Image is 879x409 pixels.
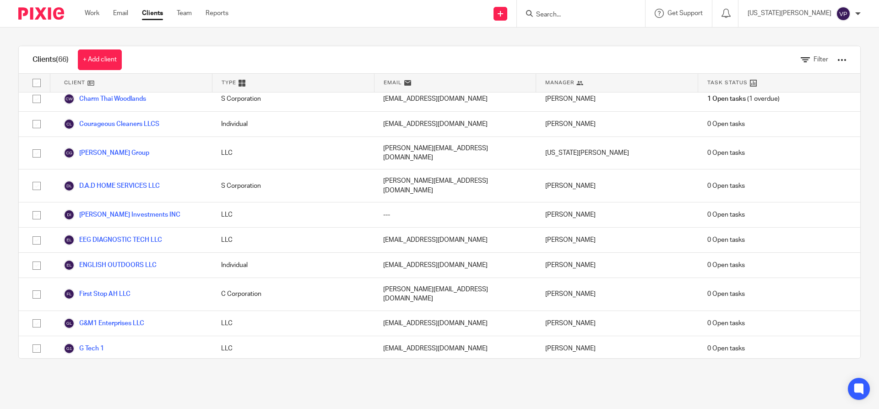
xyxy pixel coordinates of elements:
img: svg%3E [64,343,75,354]
span: 0 Open tasks [707,261,745,270]
div: [PERSON_NAME][EMAIL_ADDRESS][DOMAIN_NAME] [374,169,536,202]
span: (1 overdue) [707,94,780,104]
span: Client [64,79,85,87]
span: 0 Open tasks [707,210,745,219]
span: 0 Open tasks [707,181,745,191]
a: Work [85,9,99,18]
span: 0 Open tasks [707,344,745,353]
div: [EMAIL_ADDRESS][DOMAIN_NAME] [374,112,536,136]
img: svg%3E [64,147,75,158]
div: [PERSON_NAME] [536,228,698,252]
img: Pixie [18,7,64,20]
img: svg%3E [64,119,75,130]
div: [PERSON_NAME] [536,336,698,361]
div: [PERSON_NAME] [536,253,698,278]
span: Filter [814,56,828,63]
div: [US_STATE][PERSON_NAME] [536,137,698,169]
div: --- [374,202,536,227]
span: Email [384,79,402,87]
div: Individual [212,112,374,136]
span: 1 Open tasks [707,94,746,104]
div: [PERSON_NAME] [536,278,698,311]
a: Reports [206,9,228,18]
img: svg%3E [64,180,75,191]
div: [PERSON_NAME] [536,112,698,136]
div: [EMAIL_ADDRESS][DOMAIN_NAME] [374,87,536,111]
div: [EMAIL_ADDRESS][DOMAIN_NAME] [374,311,536,336]
span: 0 Open tasks [707,148,745,158]
img: svg%3E [64,289,75,300]
a: Courageous Cleaners LLCS [64,119,159,130]
span: 0 Open tasks [707,319,745,328]
img: svg%3E [64,234,75,245]
img: svg%3E [64,260,75,271]
img: svg%3E [64,318,75,329]
div: [PERSON_NAME] [536,87,698,111]
a: D.A.D HOME SERVICES LLC [64,180,160,191]
div: C Corporation [212,278,374,311]
div: [EMAIL_ADDRESS][DOMAIN_NAME] [374,228,536,252]
div: LLC [212,336,374,361]
div: [EMAIL_ADDRESS][DOMAIN_NAME] [374,253,536,278]
div: [PERSON_NAME][EMAIL_ADDRESS][DOMAIN_NAME] [374,278,536,311]
a: ENGLISH OUTDOORS LLC [64,260,157,271]
img: svg%3E [836,6,851,21]
a: G Tech 1 [64,343,104,354]
span: 0 Open tasks [707,235,745,245]
span: (66) [56,56,69,63]
a: [PERSON_NAME] Group [64,147,149,158]
div: LLC [212,311,374,336]
span: Manager [545,79,574,87]
div: LLC [212,228,374,252]
div: [PERSON_NAME] [536,311,698,336]
a: First Stop AH LLC [64,289,130,300]
img: svg%3E [64,93,75,104]
p: [US_STATE][PERSON_NAME] [748,9,831,18]
div: [PERSON_NAME] [536,169,698,202]
input: Search [535,11,618,19]
div: Individual [212,253,374,278]
span: Type [222,79,236,87]
a: G&M1 Enterprises LLC [64,318,144,329]
a: Clients [142,9,163,18]
img: svg%3E [64,209,75,220]
span: Get Support [667,10,703,16]
div: [EMAIL_ADDRESS][DOMAIN_NAME] [374,336,536,361]
div: S Corporation [212,169,374,202]
a: Charm Thai Woodlands [64,93,146,104]
a: [PERSON_NAME] Investments INC [64,209,180,220]
div: S Corporation [212,87,374,111]
div: [PERSON_NAME][EMAIL_ADDRESS][DOMAIN_NAME] [374,137,536,169]
div: LLC [212,137,374,169]
input: Select all [28,74,45,92]
div: LLC [212,202,374,227]
span: 0 Open tasks [707,120,745,129]
div: [PERSON_NAME] [536,202,698,227]
a: EEG DIAGNOSTIC TECH LLC [64,234,162,245]
a: Team [177,9,192,18]
h1: Clients [33,55,69,65]
span: 0 Open tasks [707,289,745,299]
a: Email [113,9,128,18]
a: + Add client [78,49,122,70]
span: Task Status [707,79,748,87]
